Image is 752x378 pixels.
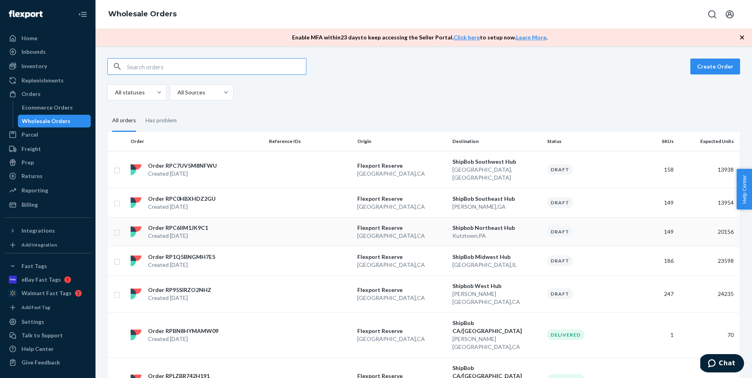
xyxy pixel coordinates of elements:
p: Flexport Reserve [357,253,446,261]
p: Order RPBN8HYMAMW09 [148,327,218,335]
div: Add Fast Tag [21,304,50,311]
a: eBay Fast Tags [5,273,91,286]
p: Order RPC6IIM1JK9C1 [148,224,208,232]
img: flexport logo [131,197,142,208]
p: [PERSON_NAME] , GA [452,203,541,211]
div: Inventory [21,62,47,70]
p: Shipbob Northeast Hub [452,224,541,232]
a: Wholesale Orders [18,115,91,127]
td: 149 [633,188,677,217]
div: Walmart Fast Tags [21,289,72,297]
th: Origin [354,132,449,151]
p: Flexport Reserve [357,286,446,294]
p: Kutztown , PA [452,232,541,240]
div: Delivered [547,329,584,340]
td: 20156 [677,217,740,246]
td: 186 [633,246,677,275]
button: Fast Tags [5,260,91,272]
div: Fast Tags [21,262,47,270]
a: Walmart Fast Tags [5,287,91,300]
a: Learn More [516,34,546,41]
a: Help Center [5,343,91,355]
p: Order RPC0HBXHDZ2GU [148,195,216,203]
p: ShipBob CA/[GEOGRAPHIC_DATA] [452,319,541,335]
p: Created [DATE] [148,170,217,178]
a: Freight [5,143,91,155]
div: Give Feedback [21,358,60,366]
td: 13954 [677,188,740,217]
p: Flexport Reserve [357,327,446,335]
p: [GEOGRAPHIC_DATA] , [GEOGRAPHIC_DATA] [452,166,541,182]
th: Expected Units [677,132,740,151]
button: Integrations [5,224,91,237]
iframe: Opens a widget where you can chat to one of our agents [700,354,744,374]
a: Settings [5,315,91,328]
div: Settings [21,318,44,326]
p: Order RPC7UV5M8NFWU [148,162,217,170]
td: 149 [633,217,677,246]
th: Status [544,132,633,151]
div: Replenishments [21,76,64,84]
p: Shipbob West Hub [452,282,541,290]
a: Wholesale Orders [108,10,177,18]
p: [GEOGRAPHIC_DATA] , CA [357,335,446,343]
th: Destination [449,132,544,151]
a: Reporting [5,184,91,197]
p: [GEOGRAPHIC_DATA] , IL [452,261,541,269]
p: Flexport Reserve [357,195,446,203]
p: Order RP1Q5BNGMH7E5 [148,253,215,261]
p: Flexport Reserve [357,162,446,170]
button: Create Order [690,59,740,74]
div: Help Center [21,345,54,353]
input: All Sources [177,88,177,96]
a: Click here [454,34,480,41]
a: Inventory [5,60,91,72]
div: Has problem [146,110,177,131]
p: [GEOGRAPHIC_DATA] , CA [357,294,446,302]
a: Returns [5,170,91,182]
p: [GEOGRAPHIC_DATA] , CA [357,170,446,178]
div: Parcel [21,131,38,139]
p: [GEOGRAPHIC_DATA] , CA [357,232,446,240]
a: Add Fast Tag [5,303,91,312]
p: ShipBob Midwest Hub [452,253,541,261]
div: Draft [547,226,573,237]
td: 158 [633,151,677,188]
img: flexport logo [131,329,142,341]
p: [PERSON_NAME][GEOGRAPHIC_DATA] , CA [452,335,541,351]
div: Freight [21,145,41,153]
a: Orders [5,88,91,100]
p: Created [DATE] [148,335,218,343]
input: Search orders [127,59,306,74]
p: Created [DATE] [148,294,211,302]
a: Add Integration [5,240,91,250]
div: Draft [547,288,573,299]
div: Wholesale Orders [22,117,70,125]
a: Parcel [5,128,91,141]
button: Open account menu [722,6,738,22]
div: Integrations [21,227,55,235]
div: Draft [547,164,573,175]
div: eBay Fast Tags [21,276,61,284]
td: 13938 [677,151,740,188]
img: flexport logo [131,226,142,237]
p: [GEOGRAPHIC_DATA] , CA [357,261,446,269]
button: Open Search Box [704,6,720,22]
p: [GEOGRAPHIC_DATA] , CA [357,203,446,211]
th: Reference IDs [266,132,355,151]
div: Returns [21,172,43,180]
div: Orders [21,90,41,98]
img: flexport logo [131,288,142,300]
p: Created [DATE] [148,203,216,211]
img: Flexport logo [9,10,43,18]
button: Give Feedback [5,356,91,369]
th: Order [127,132,266,151]
button: Help Center [736,169,752,210]
td: 23598 [677,246,740,275]
div: Billing [21,201,38,209]
img: flexport logo [131,255,142,266]
div: Talk to Support [21,331,63,339]
a: Ecommerce Orders [18,101,91,114]
p: ShipBob Southwest Hub [452,158,541,166]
